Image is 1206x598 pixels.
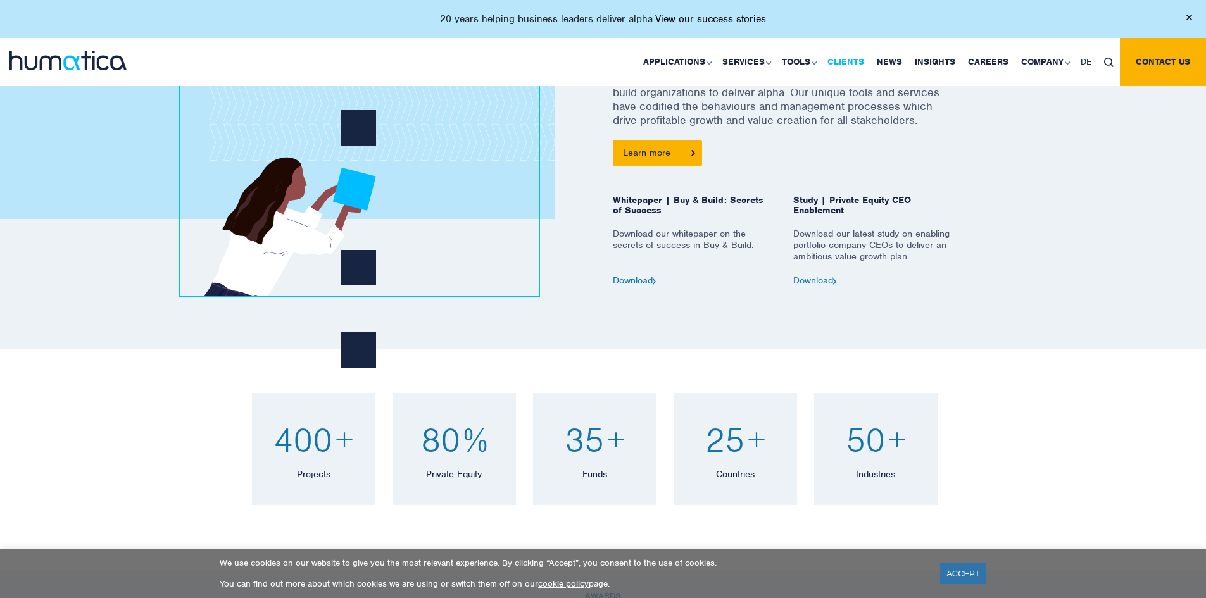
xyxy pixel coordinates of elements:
p: You can find out more about which cookies we are using or switch them off on our page. [220,578,924,589]
a: Services [716,38,776,86]
a: Learn more [613,140,702,166]
span: + [607,418,625,461]
img: arrowicon [691,150,695,156]
a: Tools [776,38,821,86]
span: 80 [421,418,460,461]
a: ACCEPT [940,563,986,584]
p: Countries [686,467,784,480]
p: Download our latest study on enabling portfolio company CEOs to deliver an ambitious value growth... [793,228,955,275]
a: DE [1074,38,1098,86]
span: Study | Private Equity CEO Enablement [793,195,955,228]
a: Applications [637,38,716,86]
p: Projects [265,467,363,480]
a: Contact us [1120,38,1206,86]
a: Insights [908,38,962,86]
p: 20 years helping business leaders deliver alpha. [440,13,766,25]
p: Funds [546,467,644,480]
span: % [463,418,487,461]
p: We use cookies on our website to give you the most relevant experience. By clicking “Accept”, you... [220,558,924,568]
a: Download [613,275,656,286]
span: DE [1081,56,1091,67]
span: + [336,418,353,461]
a: Careers [962,38,1015,86]
a: Download [793,275,837,286]
p: Download our whitepaper on the secrets of success in Buy & Build. [613,228,774,275]
span: Whitepaper | Buy & Build: Secrets of Success [613,195,774,228]
a: Clients [821,38,870,86]
img: logo [9,51,127,70]
span: 400 [273,418,332,461]
img: search_icon [1104,58,1114,67]
span: 35 [565,418,604,461]
span: + [888,418,906,461]
img: arrow2 [653,278,656,284]
a: News [870,38,908,86]
a: View our success stories [655,13,766,25]
p: Industries [827,467,925,480]
p: Private Equity [405,467,503,480]
a: Company [1015,38,1074,86]
img: arrow2 [833,278,837,284]
span: + [748,418,765,461]
span: 25 [705,418,744,461]
p: Humatica helps private equity funds and portfolio company leaders build organizations to deliver ... [613,72,955,140]
a: cookie policy [538,578,589,589]
span: 50 [846,418,885,461]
